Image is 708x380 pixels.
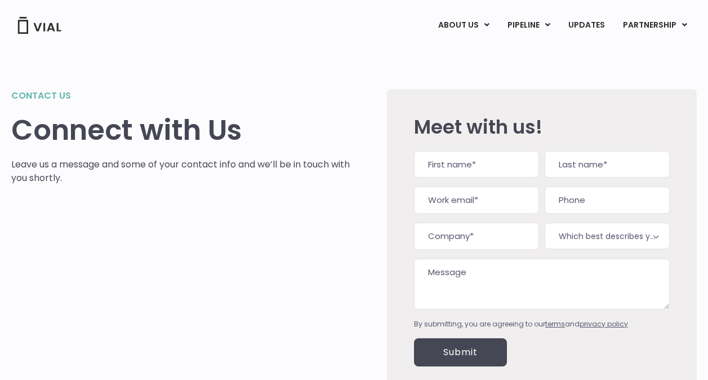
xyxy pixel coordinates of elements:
[559,16,613,35] a: UPDATES
[414,116,670,138] h2: Meet with us!
[414,319,670,329] div: By submitting, you are agreeing to our and
[545,187,670,214] input: Phone
[498,16,559,35] a: PIPELINEMenu Toggle
[614,16,696,35] a: PARTNERSHIPMenu Toggle
[11,114,353,147] h1: Connect with Us
[11,89,353,103] h2: Contact us
[414,151,539,178] input: First name*
[429,16,498,35] a: ABOUT USMenu Toggle
[11,158,353,185] p: Leave us a message and some of your contact info and we’ll be in touch with you shortly.
[545,151,670,178] input: Last name*
[545,319,565,329] a: terms
[414,338,507,366] input: Submit
[414,223,539,250] input: Company*
[580,319,628,329] a: privacy policy
[414,187,539,214] input: Work email*
[17,17,62,34] img: Vial Logo
[545,223,670,249] span: Which best describes you?*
